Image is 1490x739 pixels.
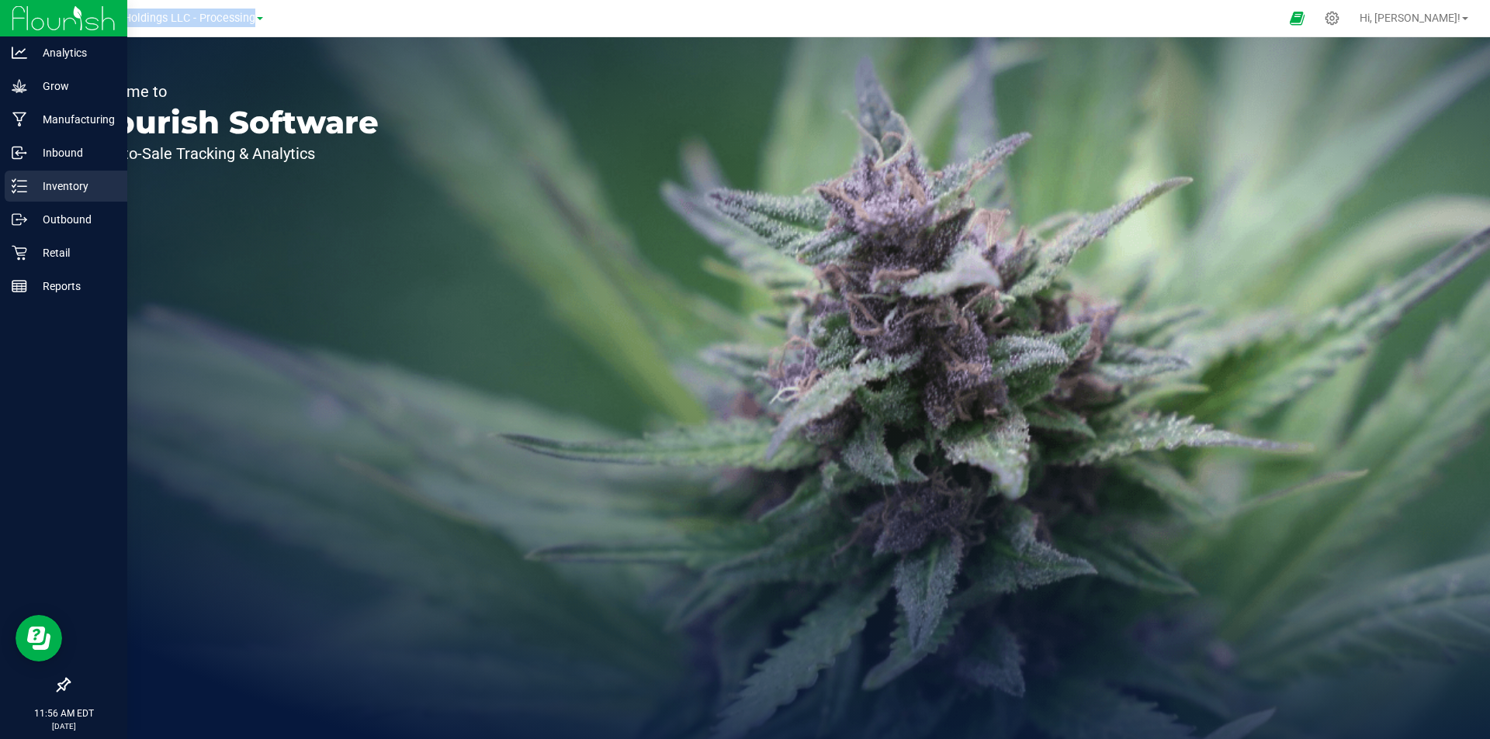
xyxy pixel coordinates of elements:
[27,277,120,295] p: Reports
[27,110,120,129] p: Manufacturing
[84,146,379,161] p: Seed-to-Sale Tracking & Analytics
[16,615,62,661] iframe: Resource center
[27,243,120,262] p: Retail
[27,210,120,229] p: Outbound
[12,112,27,127] inline-svg: Manufacturing
[12,278,27,294] inline-svg: Reports
[12,212,27,227] inline-svg: Outbound
[12,45,27,60] inline-svg: Analytics
[1280,3,1315,33] span: Open Ecommerce Menu
[7,720,120,732] p: [DATE]
[7,706,120,720] p: 11:56 AM EDT
[27,143,120,162] p: Inbound
[27,177,120,195] p: Inventory
[84,84,379,99] p: Welcome to
[84,107,379,138] p: Flourish Software
[12,78,27,94] inline-svg: Grow
[1322,11,1342,26] div: Manage settings
[54,12,255,25] span: Riviera Creek Holdings LLC - Processing
[27,77,120,95] p: Grow
[27,43,120,62] p: Analytics
[1360,12,1461,24] span: Hi, [PERSON_NAME]!
[12,245,27,261] inline-svg: Retail
[12,178,27,194] inline-svg: Inventory
[12,145,27,161] inline-svg: Inbound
